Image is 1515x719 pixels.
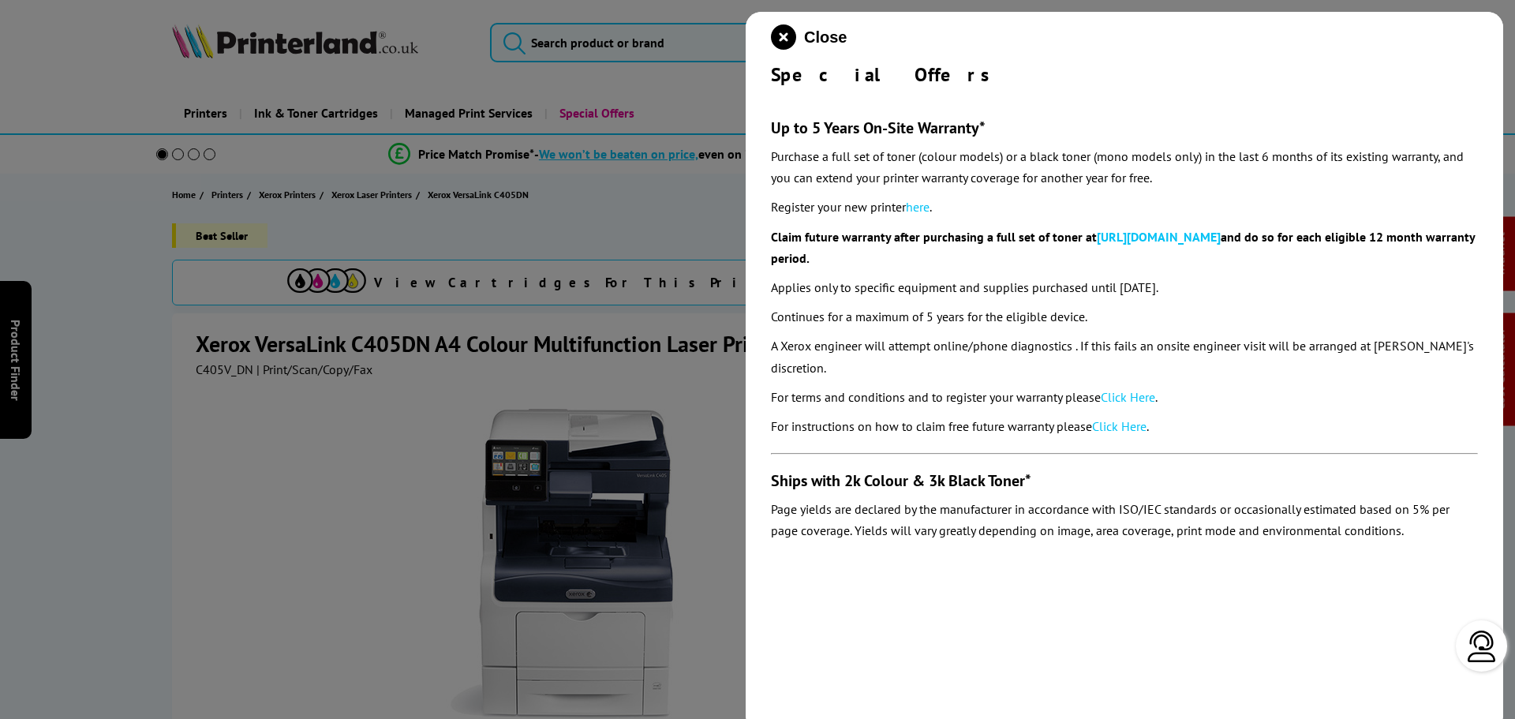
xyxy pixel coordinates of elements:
[771,387,1478,408] p: For terms and conditions and to register your warranty please .
[771,24,847,50] button: close modal
[771,470,1478,491] h3: Ships with 2k Colour & 3k Black Toner*
[804,28,847,47] span: Close
[771,335,1478,378] p: A Xerox engineer will attempt online/phone diagnostics . If this fails an onsite engineer visit w...
[771,501,1450,538] em: Page yields are declared by the manufacturer in accordance with ISO/IEC standards or occasionally...
[1097,229,1221,245] a: [URL][DOMAIN_NAME]
[1092,418,1147,434] a: Click Here
[1101,389,1155,405] a: Click Here
[771,277,1478,298] p: Applies only to specific equipment and supplies purchased until [DATE].
[1466,631,1498,662] img: user-headset-light.svg
[771,62,1478,87] div: Special Offers
[771,146,1478,189] p: Purchase a full set of toner (colour models) or a black toner (mono models only) in the last 6 mo...
[771,118,1478,138] h3: Up to 5 Years On-Site Warranty*
[771,197,1478,218] p: Register your new printer .
[906,199,930,215] a: here
[771,416,1478,437] p: For instructions on how to claim free future warranty please .
[771,229,1475,266] strong: Claim future warranty after purchasing a full set of toner at and do so for each eligible 12 mont...
[771,306,1478,328] p: Continues for a maximum of 5 years for the eligible device.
